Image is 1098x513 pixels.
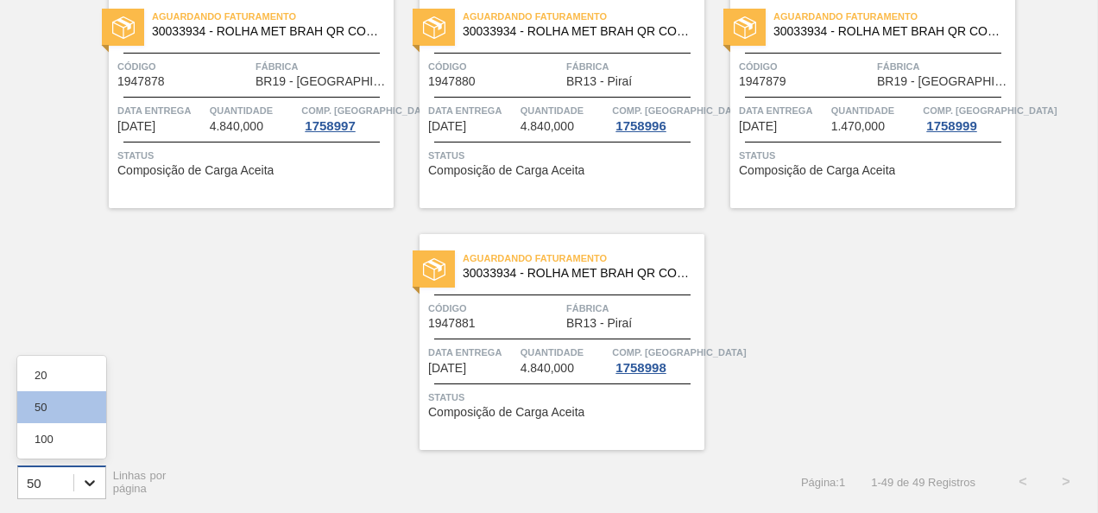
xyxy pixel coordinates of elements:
[428,58,562,75] span: Código
[428,406,584,419] span: Composição de Carga Aceita
[801,476,845,489] span: Página : 1
[301,102,435,119] span: Comp. Carga
[463,25,691,38] span: 30033934 - ROLHA MET BRAH QR CODE 021CX105
[877,75,1011,88] span: BR19 - Nova Rio
[612,344,746,361] span: Comp. Carga
[521,102,609,119] span: Quantidade
[256,58,389,75] span: Fábrica
[428,344,516,361] span: Data entrega
[394,234,704,450] a: statusAguardando Faturamento30033934 - ROLHA MET BRAH QR CODE 021CX105Código1947881FábricaBR13 - ...
[566,317,632,330] span: BR13 - Piraí
[256,75,389,88] span: BR19 - Nova Rio
[739,58,873,75] span: Código
[27,475,41,490] div: 50
[152,8,394,25] span: Aguardando Faturamento
[612,102,700,133] a: Comp. [GEOGRAPHIC_DATA]1758996
[428,389,700,406] span: Status
[1044,460,1088,503] button: >
[1001,460,1044,503] button: <
[612,344,700,375] a: Comp. [GEOGRAPHIC_DATA]1758998
[117,164,274,177] span: Composição de Carga Aceita
[739,75,786,88] span: 1947879
[566,58,700,75] span: Fábrica
[428,164,584,177] span: Composição de Carga Aceita
[521,362,574,375] span: 4.840,000
[831,120,885,133] span: 1.470,000
[566,300,700,317] span: Fábrica
[423,258,445,281] img: status
[566,75,632,88] span: BR13 - Piraí
[17,359,106,391] div: 20
[301,102,389,133] a: Comp. [GEOGRAPHIC_DATA]1758997
[301,119,358,133] div: 1758997
[428,362,466,375] span: 08/12/2025
[734,16,756,39] img: status
[739,164,895,177] span: Composição de Carga Aceita
[739,102,827,119] span: Data entrega
[521,344,609,361] span: Quantidade
[112,16,135,39] img: status
[152,25,380,38] span: 30033934 - ROLHA MET BRAH QR CODE 021CX105
[612,119,669,133] div: 1758996
[428,317,476,330] span: 1947881
[117,120,155,133] span: 01/12/2025
[17,423,106,455] div: 100
[117,102,205,119] span: Data entrega
[739,120,777,133] span: 08/12/2025
[428,300,562,317] span: Código
[428,75,476,88] span: 1947880
[463,8,704,25] span: Aguardando Faturamento
[117,58,251,75] span: Código
[117,147,389,164] span: Status
[423,16,445,39] img: status
[428,147,700,164] span: Status
[113,469,167,495] span: Linhas por página
[773,25,1001,38] span: 30033934 - ROLHA MET BRAH QR CODE 021CX105
[923,102,1057,119] span: Comp. Carga
[831,102,919,119] span: Quantidade
[428,102,516,119] span: Data entrega
[210,102,298,119] span: Quantidade
[17,391,106,423] div: 50
[877,58,1011,75] span: Fábrica
[210,120,263,133] span: 4.840,000
[739,147,1011,164] span: Status
[463,250,704,267] span: Aguardando Faturamento
[612,361,669,375] div: 1758998
[923,102,1011,133] a: Comp. [GEOGRAPHIC_DATA]1758999
[428,120,466,133] span: 01/12/2025
[521,120,574,133] span: 4.840,000
[463,267,691,280] span: 30033934 - ROLHA MET BRAH QR CODE 021CX105
[773,8,1015,25] span: Aguardando Faturamento
[923,119,980,133] div: 1758999
[117,75,165,88] span: 1947878
[871,476,975,489] span: 1 - 49 de 49 Registros
[612,102,746,119] span: Comp. Carga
